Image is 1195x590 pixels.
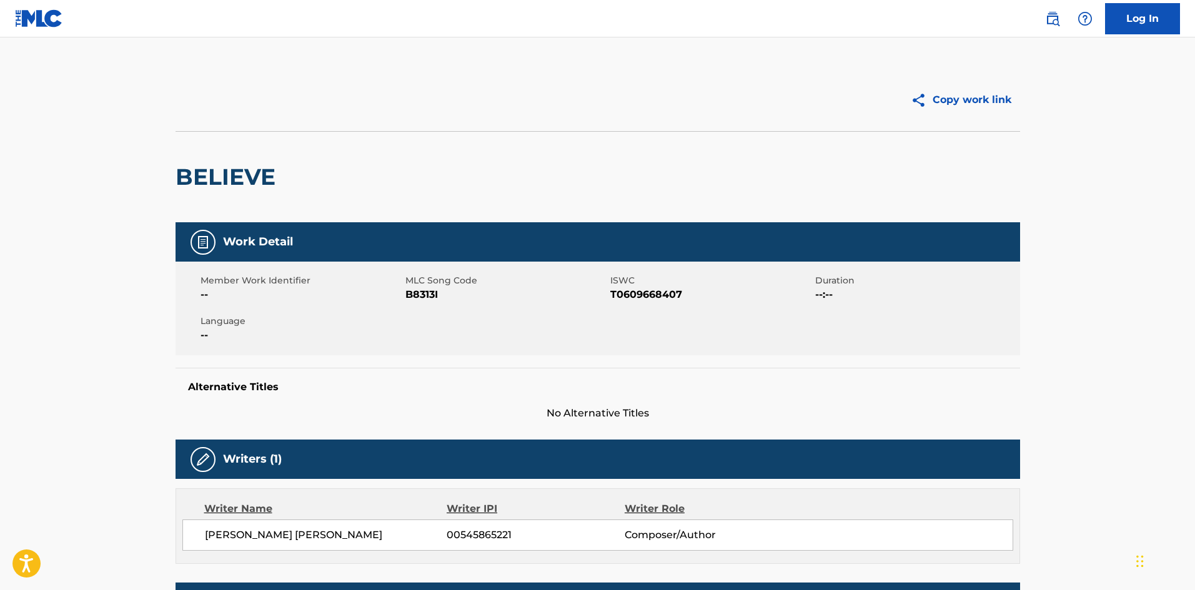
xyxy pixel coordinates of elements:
[1073,6,1098,31] div: Help
[201,315,402,328] span: Language
[176,163,282,191] h2: BELIEVE
[205,528,447,543] span: [PERSON_NAME] [PERSON_NAME]
[1133,530,1195,590] iframe: Chat Widget
[15,9,63,27] img: MLC Logo
[911,92,933,108] img: Copy work link
[223,452,282,466] h5: Writers (1)
[625,501,786,516] div: Writer Role
[1078,11,1093,26] img: help
[447,501,625,516] div: Writer IPI
[625,528,786,543] span: Composer/Author
[815,274,1017,287] span: Duration
[204,501,447,516] div: Writer Name
[405,287,607,302] span: B8313I
[1136,543,1144,580] div: Drag
[1040,6,1065,31] a: Public Search
[1045,11,1060,26] img: search
[201,274,402,287] span: Member Work Identifier
[405,274,607,287] span: MLC Song Code
[176,406,1020,421] span: No Alternative Titles
[196,452,211,467] img: Writers
[610,287,812,302] span: T0609668407
[223,235,293,249] h5: Work Detail
[196,235,211,250] img: Work Detail
[201,287,402,302] span: --
[815,287,1017,302] span: --:--
[201,328,402,343] span: --
[447,528,624,543] span: 00545865221
[902,84,1020,116] button: Copy work link
[1105,3,1180,34] a: Log In
[188,381,1008,393] h5: Alternative Titles
[610,274,812,287] span: ISWC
